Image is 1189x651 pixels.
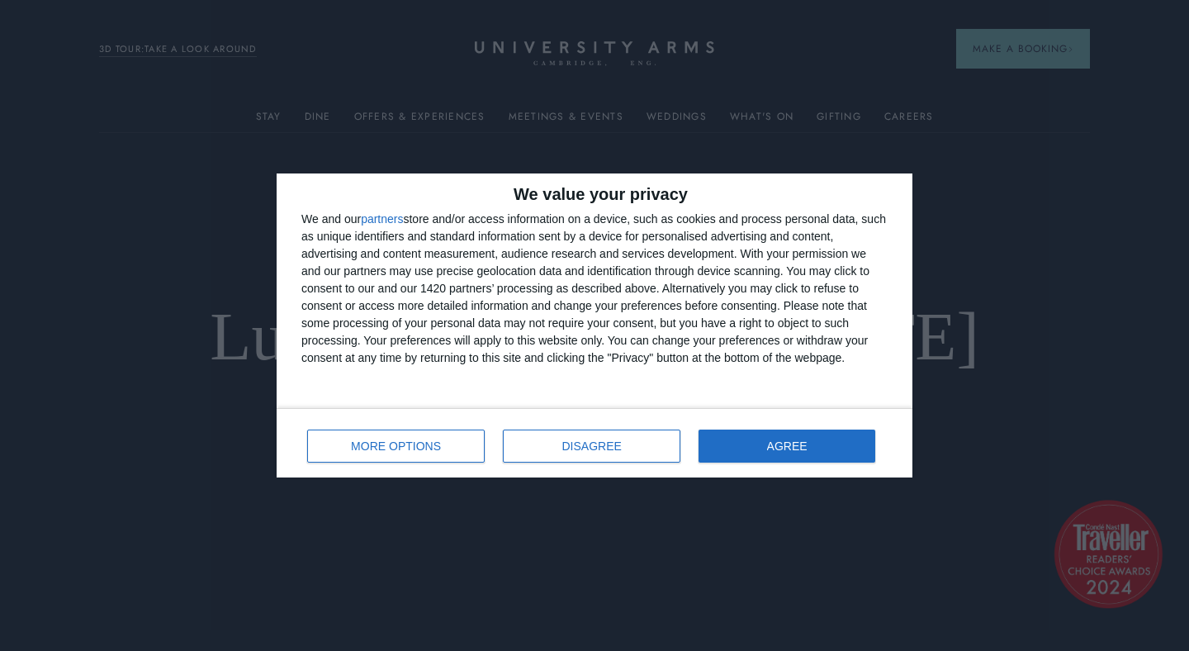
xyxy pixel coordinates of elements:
button: AGREE [699,430,875,463]
button: DISAGREE [503,430,680,463]
span: MORE OPTIONS [351,440,441,452]
h2: We value your privacy [301,186,888,202]
button: partners [361,213,403,225]
span: DISAGREE [562,440,622,452]
button: MORE OPTIONS [307,430,485,463]
span: AGREE [767,440,808,452]
div: We and our store and/or access information on a device, such as cookies and process personal data... [301,211,888,367]
div: qc-cmp2-ui [277,173,912,478]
